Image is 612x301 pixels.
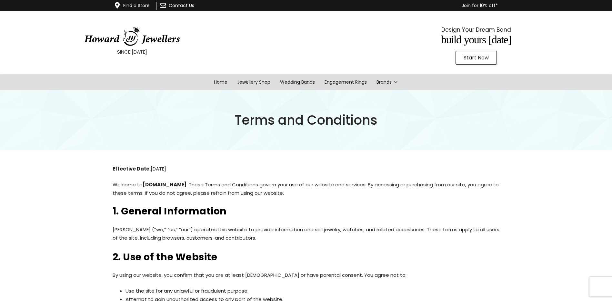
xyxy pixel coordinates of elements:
p: [PERSON_NAME] (“we,” “us,” “our”) operates this website to provide information and sell jewelry, ... [113,225,500,243]
strong: [DOMAIN_NAME] [143,181,186,188]
li: Use the site for any unlawful or fraudulent purpose. [125,287,500,295]
strong: 2. Use of the Website [113,250,217,264]
a: Start Now [456,51,497,65]
p: Welcome to . These Terms and Conditions govern your use of our website and services. By accessing... [113,181,500,198]
a: Jewellery Shop [232,74,275,90]
a: Contact Us [169,2,194,9]
p: [DATE] [113,165,500,173]
p: By using our website, you confirm that you are at least [DEMOGRAPHIC_DATA] or have parental conse... [113,271,500,279]
img: HowardJewellersLogo-04 [84,27,180,46]
strong: 1. General Information [113,204,227,218]
strong: Effective Date: [113,165,151,172]
a: Brands [372,74,403,90]
a: Find a Store [123,2,150,9]
p: SINCE [DATE] [16,48,248,56]
a: Engagement Rings [320,74,372,90]
span: Start Now [464,55,489,60]
a: Wedding Bands [275,74,320,90]
span: Build Yours [DATE] [441,34,511,46]
p: Design Your Dream Band [360,25,592,35]
a: Home [209,74,232,90]
p: Join for 10% off* [232,2,498,10]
